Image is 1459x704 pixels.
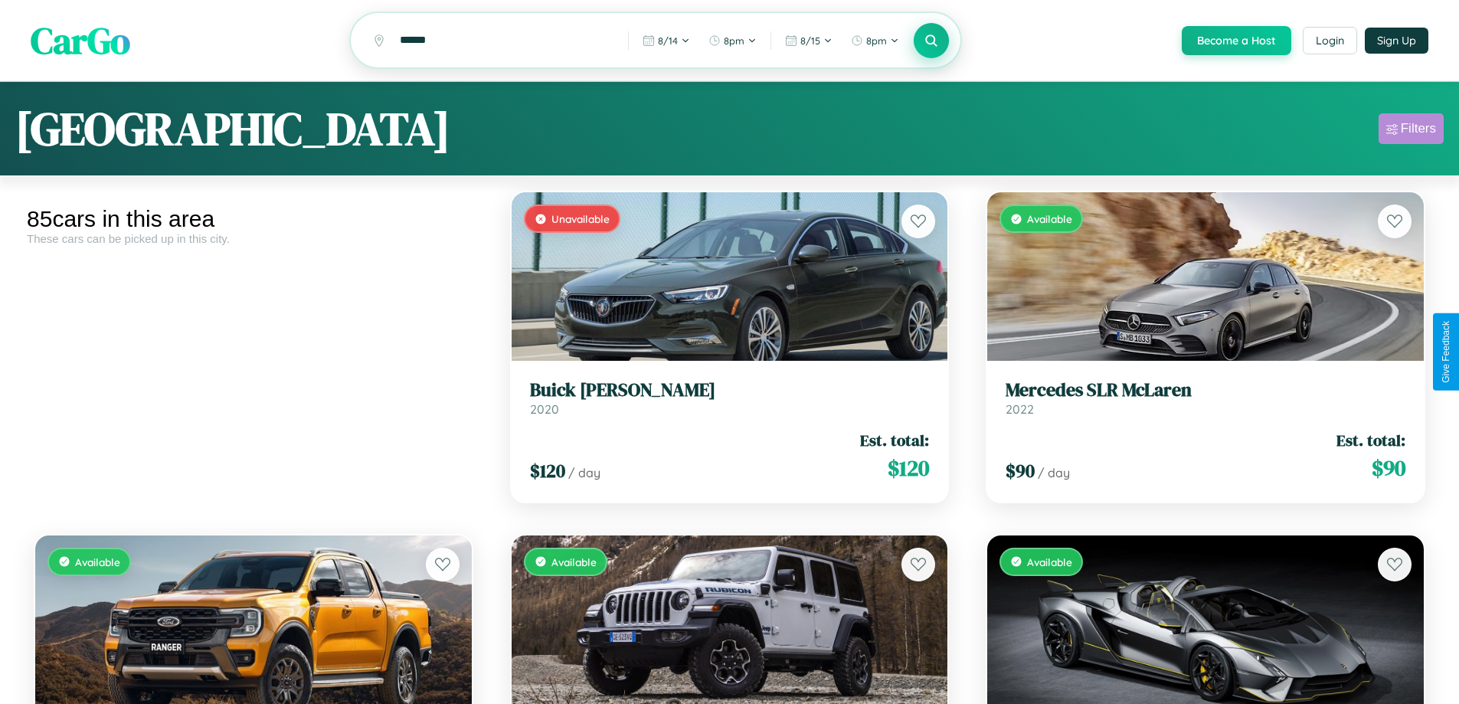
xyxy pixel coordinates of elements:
span: / day [568,465,600,480]
h1: [GEOGRAPHIC_DATA] [15,97,450,160]
span: $ 90 [1006,458,1035,483]
span: $ 120 [530,458,565,483]
span: 2020 [530,401,559,417]
button: Login [1303,27,1357,54]
div: 85 cars in this area [27,206,480,232]
div: These cars can be picked up in this city. [27,232,480,245]
a: Buick [PERSON_NAME]2020 [530,379,930,417]
h3: Buick [PERSON_NAME] [530,379,930,401]
span: Available [75,555,120,568]
span: / day [1038,465,1070,480]
button: 8/14 [635,28,698,53]
div: Give Feedback [1441,321,1451,383]
span: Est. total: [1336,429,1405,451]
div: Filters [1401,121,1436,136]
button: Become a Host [1182,26,1291,55]
span: Available [551,555,597,568]
span: 8pm [866,34,887,47]
span: Available [1027,212,1072,225]
span: Available [1027,555,1072,568]
button: 8/15 [777,28,840,53]
span: Unavailable [551,212,610,225]
span: Est. total: [860,429,929,451]
span: CarGo [31,15,130,66]
button: 8pm [843,28,907,53]
span: 8 / 15 [800,34,820,47]
button: Sign Up [1365,28,1428,54]
span: $ 90 [1372,453,1405,483]
span: $ 120 [888,453,929,483]
h3: Mercedes SLR McLaren [1006,379,1405,401]
span: 8pm [724,34,744,47]
span: 8 / 14 [658,34,678,47]
button: Filters [1379,113,1444,144]
span: 2022 [1006,401,1034,417]
button: 8pm [701,28,764,53]
a: Mercedes SLR McLaren2022 [1006,379,1405,417]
